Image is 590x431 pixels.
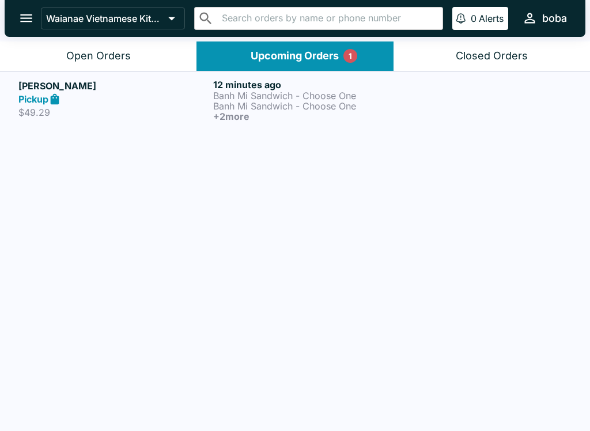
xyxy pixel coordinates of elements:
h6: 12 minutes ago [213,79,403,90]
p: Alerts [479,13,504,24]
h5: [PERSON_NAME] [18,79,209,93]
button: Waianae Vietnamese Kitchen [41,7,185,29]
button: open drawer [12,3,41,33]
p: Banh Mi Sandwich - Choose One [213,90,403,101]
p: 1 [349,50,352,62]
p: $49.29 [18,107,209,118]
button: boba [517,6,572,31]
div: Open Orders [66,50,131,63]
div: Upcoming Orders [251,50,339,63]
input: Search orders by name or phone number [218,10,438,27]
p: Banh Mi Sandwich - Choose One [213,101,403,111]
strong: Pickup [18,93,48,105]
p: Waianae Vietnamese Kitchen [46,13,164,24]
p: 0 [471,13,476,24]
div: boba [542,12,567,25]
div: Closed Orders [456,50,528,63]
h6: + 2 more [213,111,403,122]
